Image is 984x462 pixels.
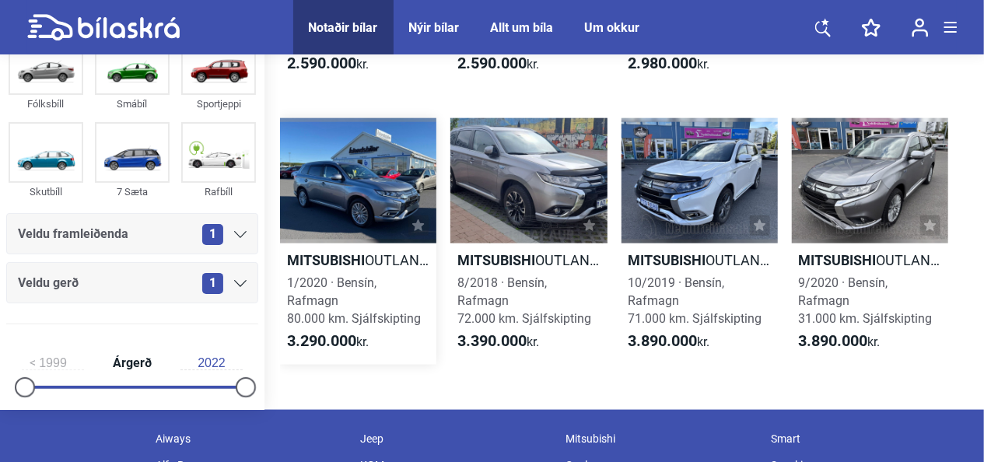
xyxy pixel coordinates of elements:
[912,18,929,37] img: user-login.svg
[18,272,79,294] span: Veldu gerð
[799,332,881,351] span: kr.
[799,331,868,350] b: 3.890.000
[280,118,436,365] a: MitsubishiOUTLANDER INTENSE1/2020 · Bensín, Rafmagn80.000 km. Sjálfskipting3.290.000kr.
[457,252,535,268] b: Mitsubishi
[622,251,778,269] h2: OUTLANDER INSTYLE
[309,20,378,35] a: Notaðir bílar
[287,275,421,326] span: 1/2020 · Bensín, Rafmagn 80.000 km. Sjálfskipting
[202,224,223,245] span: 1
[629,275,762,326] span: 10/2019 · Bensín, Rafmagn 71.000 km. Sjálfskipting
[409,20,460,35] a: Nýir bílar
[287,331,356,350] b: 3.290.000
[353,425,559,452] div: Jeep
[457,331,527,350] b: 3.390.000
[9,95,83,113] div: Fólksbíll
[287,54,356,72] b: 2.590.000
[450,118,607,365] a: MitsubishiOUTLANDER8/2018 · Bensín, Rafmagn72.000 km. Sjálfskipting3.390.000kr.
[558,425,763,452] div: Mitsubishi
[629,332,710,351] span: kr.
[287,252,365,268] b: Mitsubishi
[629,54,698,72] b: 2.980.000
[457,54,539,73] span: kr.
[457,54,527,72] b: 2.590.000
[181,95,256,113] div: Sportjeppi
[585,20,640,35] a: Um okkur
[287,54,369,73] span: kr.
[491,20,554,35] a: Allt um bíla
[450,251,607,269] h2: OUTLANDER
[799,252,877,268] b: Mitsubishi
[629,54,710,73] span: kr.
[622,118,778,365] a: MitsubishiOUTLANDER INSTYLE10/2019 · Bensín, Rafmagn71.000 km. Sjálfskipting3.890.000kr.
[95,95,170,113] div: Smábíl
[109,357,156,369] span: Árgerð
[95,183,170,201] div: 7 Sæta
[457,275,591,326] span: 8/2018 · Bensín, Rafmagn 72.000 km. Sjálfskipting
[148,425,353,452] div: Aiways
[799,275,933,326] span: 9/2020 · Bensín, Rafmagn 31.000 km. Sjálfskipting
[792,251,948,269] h2: OUTLANDER
[287,332,369,351] span: kr.
[792,118,948,365] a: MitsubishiOUTLANDER9/2020 · Bensín, Rafmagn31.000 km. Sjálfskipting3.890.000kr.
[457,332,539,351] span: kr.
[280,251,436,269] h2: OUTLANDER INTENSE
[9,183,83,201] div: Skutbíll
[18,223,128,245] span: Veldu framleiðenda
[202,273,223,294] span: 1
[763,425,968,452] div: Smart
[181,183,256,201] div: Rafbíll
[629,331,698,350] b: 3.890.000
[629,252,706,268] b: Mitsubishi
